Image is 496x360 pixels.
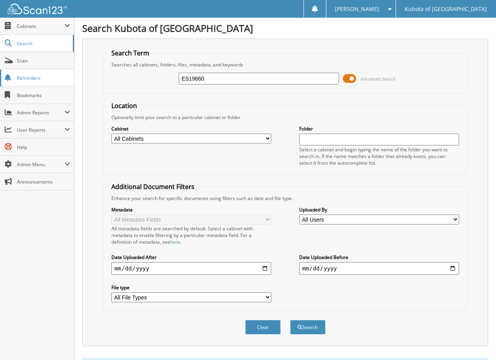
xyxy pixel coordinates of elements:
[107,49,153,57] legend: Search Term
[17,127,65,133] span: User Reports
[299,254,459,261] label: Date Uploaded Before
[17,75,70,81] span: Reminders
[170,239,180,245] a: here
[299,206,459,213] label: Uploaded By
[457,322,496,360] iframe: Chat Widget
[107,61,463,68] div: Searches all cabinets, folders, files, metadata, and keywords
[111,125,272,132] label: Cabinet
[17,40,69,47] span: Search
[111,254,272,261] label: Date Uploaded After
[335,7,379,11] span: [PERSON_NAME]
[17,161,65,168] span: Admin Menu
[111,284,272,291] label: File type
[17,109,65,116] span: Admin Reports
[82,22,488,35] h1: Search Kubota of [GEOGRAPHIC_DATA]
[17,23,65,29] span: Cabinets
[405,7,487,11] span: Kubota of [GEOGRAPHIC_DATA]
[107,195,463,202] div: Enhance your search for specific documents using filters such as date and file type.
[111,225,272,245] div: All metadata fields are searched by default. Select a cabinet with metadata to enable filtering b...
[107,182,198,191] legend: Additional Document Filters
[299,125,459,132] label: Folder
[17,178,70,185] span: Announcements
[299,146,459,166] div: Select a cabinet and begin typing the name of the folder you want to search in. If the name match...
[8,4,67,14] img: scan123-logo-white.svg
[107,114,463,121] div: Optionally limit your search to a particular cabinet or folder
[17,144,70,151] span: Help
[111,206,272,213] label: Metadata
[107,101,141,110] legend: Location
[299,262,459,275] input: end
[290,320,326,334] button: Search
[17,57,70,64] span: Scan
[361,76,396,82] span: Advanced Search
[111,262,272,275] input: start
[17,92,70,99] span: Bookmarks
[245,320,281,334] button: Clear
